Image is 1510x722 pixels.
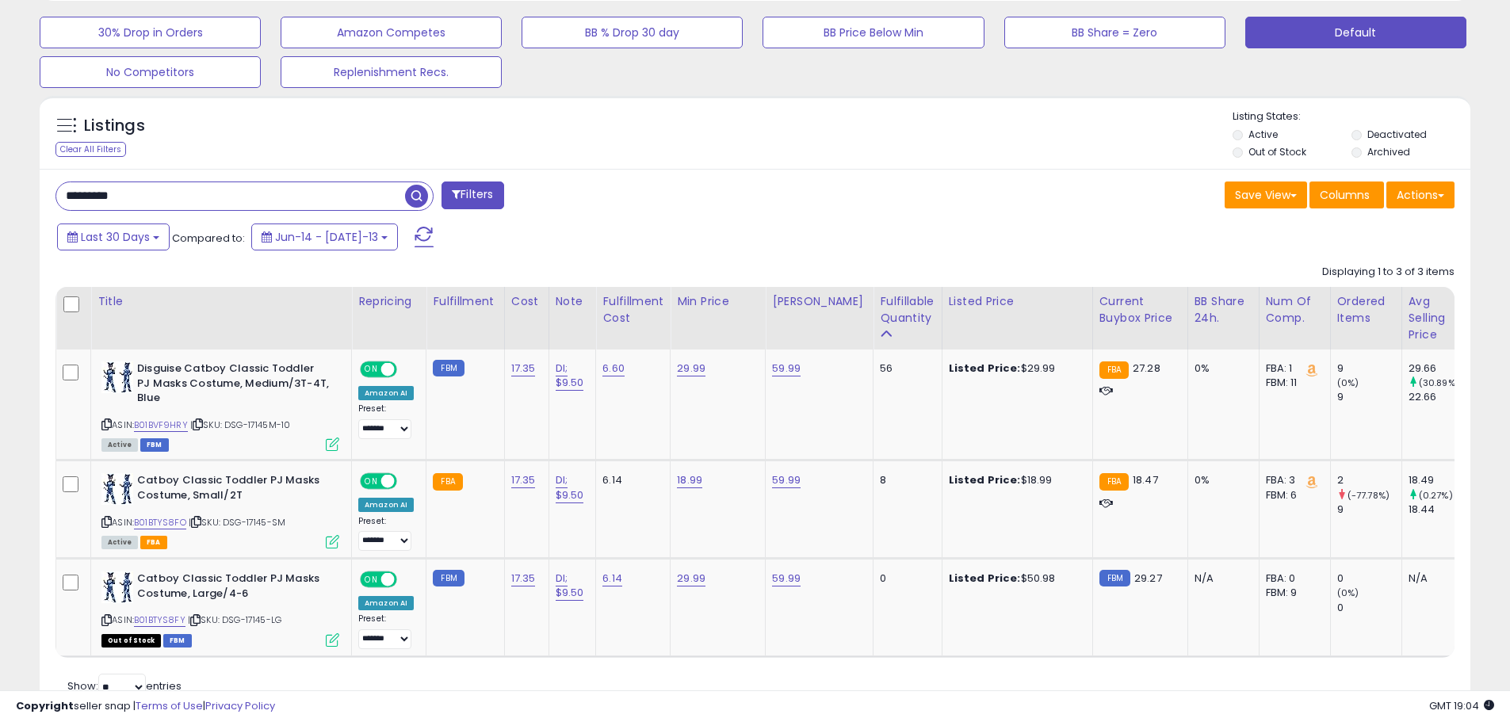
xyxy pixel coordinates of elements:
div: 0% [1195,473,1247,487]
a: 18.99 [677,472,702,488]
div: Repricing [358,293,419,310]
button: Default [1245,17,1466,48]
div: 6.14 [602,473,658,487]
a: 17.35 [511,472,536,488]
button: Last 30 Days [57,223,170,250]
div: Amazon AI [358,386,414,400]
div: Listed Price [949,293,1086,310]
div: 9 [1337,502,1401,517]
div: Preset: [358,613,414,649]
div: Fulfillment [433,293,497,310]
small: FBA [1099,473,1129,491]
span: OFF [395,363,420,376]
div: 29.66 [1409,361,1473,376]
span: OFF [395,475,420,488]
div: Preset: [358,403,414,439]
div: ASIN: [101,571,339,645]
button: BB Share = Zero [1004,17,1225,48]
span: Show: entries [67,678,182,693]
a: Privacy Policy [205,698,275,713]
div: $18.99 [949,473,1080,487]
div: Cost [511,293,542,310]
div: $50.98 [949,571,1080,586]
small: (0%) [1337,376,1359,389]
p: Listing States: [1233,109,1470,124]
a: 59.99 [772,361,801,376]
span: FBA [140,536,167,549]
span: 18.47 [1133,472,1158,487]
button: Replenishment Recs. [281,56,502,88]
b: Listed Price: [949,571,1021,586]
span: | SKU: DSG-17145-SM [189,516,285,529]
div: FBA: 0 [1266,571,1318,586]
div: Fulfillment Cost [602,293,663,327]
div: Displaying 1 to 3 of 3 items [1322,265,1455,280]
div: Note [556,293,590,310]
div: 0 [1337,571,1401,586]
div: Avg Selling Price [1409,293,1466,343]
span: 29.27 [1134,571,1162,586]
a: 29.99 [677,571,705,586]
span: Columns [1320,187,1370,203]
small: FBM [433,360,464,376]
span: All listings that are currently out of stock and unavailable for purchase on Amazon [101,634,161,648]
a: DI; $9.50 [556,472,584,502]
a: 6.14 [602,571,622,586]
span: | SKU: DSG-17145-LG [188,613,281,626]
div: 0 [880,571,929,586]
div: $29.99 [949,361,1080,376]
a: DI; $9.50 [556,361,584,391]
span: Compared to: [172,231,245,246]
span: FBM [163,634,192,648]
div: N/A [1409,571,1461,586]
span: ON [361,363,381,376]
a: 6.60 [602,361,625,376]
a: DI; $9.50 [556,571,584,601]
button: Jun-14 - [DATE]-13 [251,223,398,250]
span: Jun-14 - [DATE]-13 [275,229,378,245]
button: BB Price Below Min [763,17,984,48]
div: 8 [880,473,929,487]
span: Last 30 Days [81,229,150,245]
div: Ordered Items [1337,293,1395,327]
div: 22.66 [1409,390,1473,404]
span: All listings currently available for purchase on Amazon [101,536,138,549]
div: [PERSON_NAME] [772,293,866,310]
a: 59.99 [772,571,801,586]
a: 17.35 [511,361,536,376]
strong: Copyright [16,698,74,713]
div: FBM: 6 [1266,488,1318,502]
div: Amazon AI [358,498,414,512]
div: 9 [1337,390,1401,404]
a: 29.99 [677,361,705,376]
div: BB Share 24h. [1195,293,1252,327]
label: Out of Stock [1248,145,1306,159]
button: No Competitors [40,56,261,88]
div: Amazon AI [358,596,414,610]
span: ON [361,475,381,488]
img: 41JY4jAnIxL._SL40_.jpg [101,473,133,505]
span: FBM [140,438,169,452]
small: FBA [1099,361,1129,379]
div: 56 [880,361,929,376]
small: (0.27%) [1419,489,1453,502]
div: FBA: 3 [1266,473,1318,487]
label: Archived [1367,145,1410,159]
div: Title [97,293,345,310]
div: 18.49 [1409,473,1473,487]
span: 2025-08-13 19:04 GMT [1429,698,1494,713]
button: Filters [442,181,503,209]
small: (-77.78%) [1348,489,1390,502]
a: B01BTYS8FY [134,613,185,627]
div: 9 [1337,361,1401,376]
div: Num of Comp. [1266,293,1324,327]
div: Fulfillable Quantity [880,293,935,327]
b: Catboy Classic Toddler PJ Masks Costume, Large/4-6 [137,571,330,605]
button: Amazon Competes [281,17,502,48]
div: FBM: 11 [1266,376,1318,390]
small: (30.89%) [1419,376,1459,389]
div: 18.44 [1409,502,1473,517]
span: | SKU: DSG-17145M-10 [190,418,290,431]
div: 0% [1195,361,1247,376]
b: Disguise Catboy Classic Toddler PJ Masks Costume, Medium/3T-4T, Blue [137,361,330,410]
